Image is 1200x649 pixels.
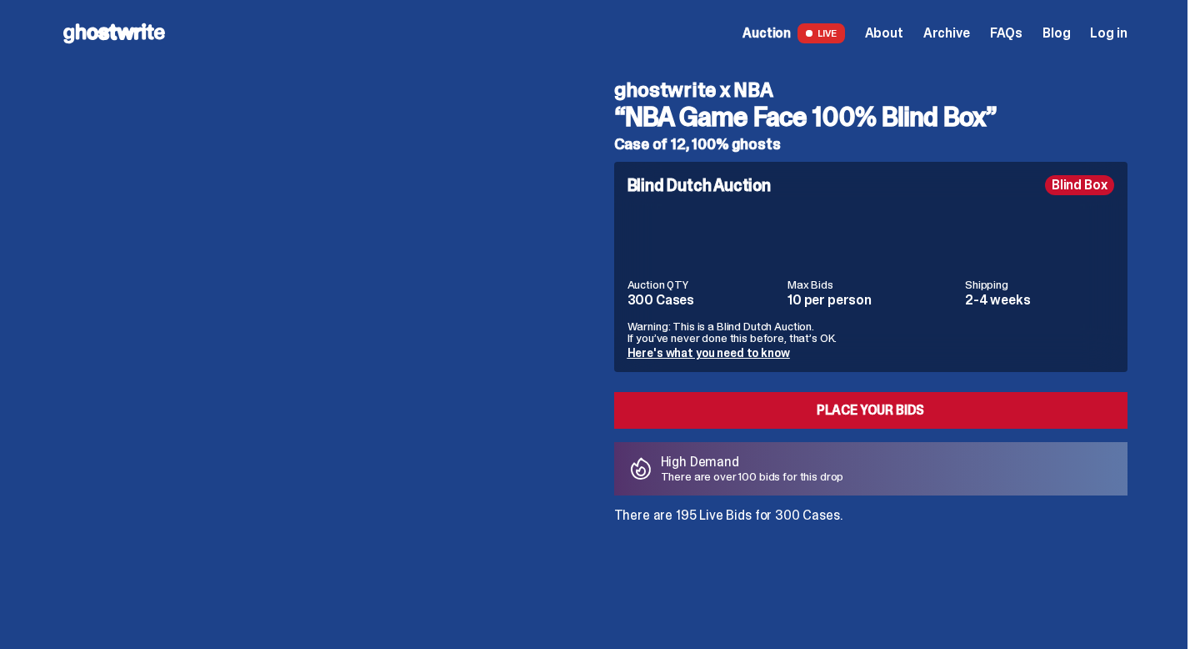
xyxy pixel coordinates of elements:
[614,137,1127,152] h5: Case of 12, 100% ghosts
[627,320,1114,344] p: Warning: This is a Blind Dutch Auction. If you’ve never done this before, that’s OK.
[742,23,844,43] a: Auction LIVE
[742,27,791,40] span: Auction
[614,392,1127,429] a: Place your Bids
[787,279,955,290] dt: Max Bids
[627,345,790,360] a: Here's what you need to know
[1045,175,1114,195] div: Blind Box
[627,294,778,307] dd: 300 Cases
[661,470,844,482] p: There are over 100 bids for this drop
[614,509,1127,522] p: There are 195 Live Bids for 300 Cases.
[1042,27,1070,40] a: Blog
[627,279,778,290] dt: Auction QTY
[965,294,1114,307] dd: 2-4 weeks
[614,80,1127,100] h4: ghostwrite x NBA
[627,177,771,194] h4: Blind Dutch Auction
[865,27,903,40] a: About
[1090,27,1127,40] a: Log in
[614,103,1127,130] h3: “NBA Game Face 100% Blind Box”
[965,279,1114,290] dt: Shipping
[797,23,845,43] span: LIVE
[923,27,970,40] a: Archive
[990,27,1022,40] a: FAQs
[787,294,955,307] dd: 10 per person
[661,455,844,469] p: High Demand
